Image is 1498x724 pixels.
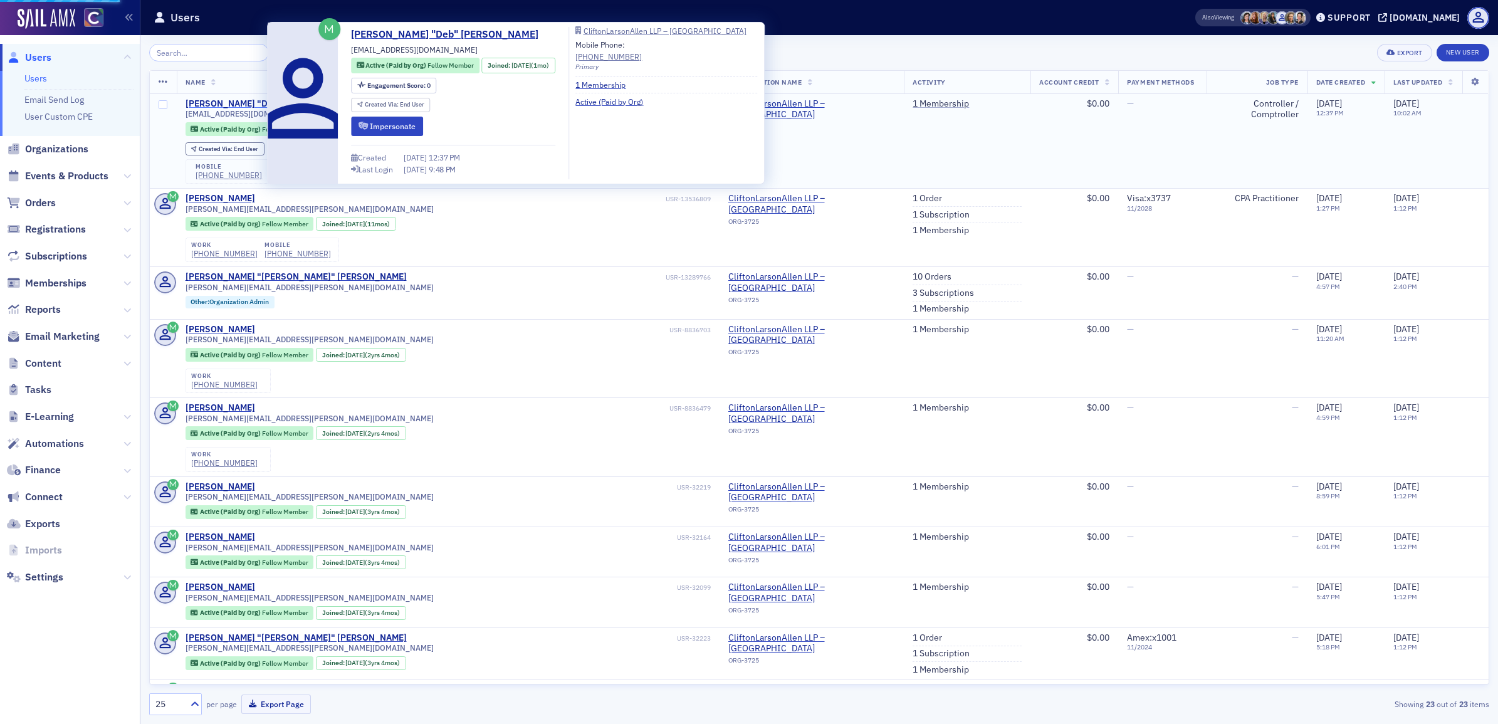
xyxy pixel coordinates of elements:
time: 11:20 AM [1316,334,1344,343]
span: $0.00 [1087,323,1109,335]
a: Active (Paid by Org) Fellow Member [191,220,308,228]
div: work [191,372,258,380]
div: [PHONE_NUMBER] [191,249,258,258]
span: [DATE] [404,164,429,174]
a: 1 Membership [913,324,969,335]
span: Active (Paid by Org) [200,350,262,359]
time: 1:12 PM [1393,542,1417,551]
span: Joined : [488,61,511,71]
div: USR-32219 [257,483,710,491]
a: [PERSON_NAME] [186,193,255,204]
div: work [191,241,258,249]
a: Imports [7,543,62,557]
a: CliftonLarsonAllen LLP – [GEOGRAPHIC_DATA] [728,532,896,553]
a: [PERSON_NAME] [186,481,255,493]
span: 11 / 2028 [1127,204,1198,212]
span: Active (Paid by Org) [200,558,262,567]
a: Active (Paid by Org) Fellow Member [191,659,308,667]
span: Engagement Score : [367,81,427,90]
a: 1 Order [913,632,942,644]
span: [PERSON_NAME][EMAIL_ADDRESS][PERSON_NAME][DOMAIN_NAME] [186,492,434,501]
span: CliftonLarsonAllen LLP – Denver [728,98,896,120]
div: ORG-3725 [728,556,896,569]
span: Date Created [1316,78,1365,87]
span: Lindsay Moore [1284,11,1297,24]
div: Joined: 2025-09-04 00:00:00 [482,58,555,73]
span: — [1292,481,1299,492]
a: Settings [7,570,63,584]
span: [DATE] [1393,402,1419,413]
a: [PERSON_NAME] "[PERSON_NAME]" [PERSON_NAME] [186,632,407,644]
div: 0 [367,82,431,89]
time: 6:01 PM [1316,542,1340,551]
span: — [1127,323,1134,335]
a: Email Send Log [24,94,84,105]
div: (1mo) [511,61,549,71]
div: CPA Practitioner [1215,193,1298,204]
span: [DATE] [345,219,365,228]
div: Joined: 2023-05-15 00:00:00 [316,426,406,440]
div: [PHONE_NUMBER] [196,171,262,180]
span: — [1292,402,1299,413]
a: 1 Membership [913,98,969,110]
div: Joined: 2023-05-15 00:00:00 [316,348,406,362]
span: Settings [25,570,63,584]
span: Fellow Member [262,507,308,516]
img: SailAMX [18,9,75,29]
a: Content [7,357,61,370]
a: Active (Paid by Org) Fellow Member [191,429,308,438]
div: [PHONE_NUMBER] [265,249,331,258]
span: CliftonLarsonAllen LLP – Denver [728,532,896,553]
span: Created Via : [365,100,400,108]
span: [DATE] [1316,481,1342,492]
span: — [1292,531,1299,542]
a: 10 Orders [913,271,951,283]
h1: Users [170,10,200,25]
span: Active (Paid by Org) [200,219,262,228]
span: Joined : [322,508,346,516]
a: [PHONE_NUMBER] [191,380,258,389]
span: E-Learning [25,410,74,424]
a: Events & Products [7,169,108,183]
span: [DATE] [345,558,365,567]
a: CliftonLarsonAllen LLP – [GEOGRAPHIC_DATA] [728,632,896,654]
span: Active (Paid by Org) [200,659,262,668]
time: 8:59 PM [1316,491,1340,500]
div: Joined: 2022-05-15 00:00:00 [316,505,406,519]
span: $0.00 [1087,98,1109,109]
div: Created Via: End User [351,98,430,112]
span: Exports [25,517,60,531]
span: Reports [25,303,61,317]
span: [PERSON_NAME][EMAIL_ADDRESS][PERSON_NAME][DOMAIN_NAME] [186,335,434,344]
a: CliftonLarsonAllen LLP – [GEOGRAPHIC_DATA] [728,582,896,604]
span: Active (Paid by Org) [200,507,262,516]
span: [DATE] [345,507,365,516]
span: [EMAIL_ADDRESS][DOMAIN_NAME] [351,44,478,55]
div: Joined: 2022-05-15 00:00:00 [316,555,406,569]
time: 1:12 PM [1393,491,1417,500]
a: Active (Paid by Org) Fellow Member [191,351,308,359]
a: 1 Membership [913,402,969,414]
span: 9:48 PM [429,164,456,174]
a: [PERSON_NAME] [186,324,255,335]
a: [PHONE_NUMBER] [191,458,258,468]
span: Content [25,357,61,370]
time: 4:59 PM [1316,413,1340,422]
span: Joined : [322,429,346,438]
img: SailAMX [84,8,103,28]
span: Organizations [25,142,88,156]
a: Connect [7,490,63,504]
span: [PERSON_NAME][EMAIL_ADDRESS][PERSON_NAME][DOMAIN_NAME] [186,414,434,423]
span: Brenda Astorga [1267,11,1280,24]
a: 1 Membership [913,303,969,315]
span: [DATE] [345,350,365,359]
a: Active (Paid by Org) Fellow Member [191,559,308,567]
label: per page [206,698,237,710]
span: — [1127,531,1134,542]
span: Finance [25,463,61,477]
span: Fellow Member [427,61,474,70]
div: ORG-3725 [728,427,896,439]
